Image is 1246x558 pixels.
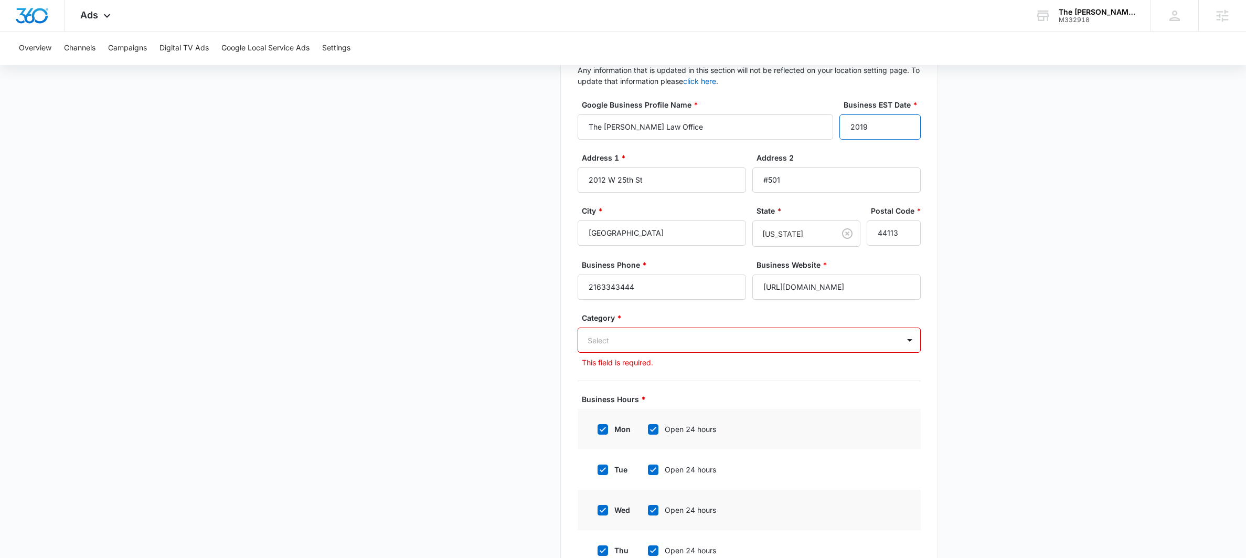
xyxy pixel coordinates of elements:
a: click here [683,77,716,86]
input: Postal Code [867,220,921,246]
label: tue [590,464,632,475]
label: Open 24 hours [641,424,740,435]
button: Google Local Service Ads [221,31,310,65]
label: State [757,205,865,216]
label: Business Website [757,259,925,270]
button: Settings [322,31,350,65]
label: Business Phone [582,259,750,270]
label: Address 2 [757,152,925,163]
label: Address 1 [582,152,750,163]
label: mon [590,424,632,435]
label: City [582,205,750,216]
label: Business EST Date [844,99,925,110]
label: Business Hours [582,394,925,405]
label: Open 24 hours [641,504,740,515]
input: YYYY [839,114,921,140]
p: Any information that is updated in this section will not be reflected on your location setting pa... [578,65,921,87]
p: This field is required. [582,357,921,368]
label: Open 24 hours [641,464,740,475]
input: URL [752,275,921,300]
label: thu [590,545,632,556]
label: Open 24 hours [641,545,740,556]
span: Ads [80,9,98,20]
label: Postal Code [871,205,925,216]
button: Campaigns [108,31,147,65]
button: Clear [839,225,856,242]
button: Digital TV Ads [159,31,209,65]
button: Overview [19,31,51,65]
input: Address 2 [752,167,921,193]
div: account name [1059,8,1135,16]
input: City [578,220,746,246]
label: Category [582,312,925,323]
input: Google Business Profile Name [578,114,833,140]
button: Channels [64,31,95,65]
label: Google Business Profile Name [582,99,837,110]
label: wed [590,504,632,515]
input: Business Phone [578,275,746,300]
input: Address 1 [578,167,746,193]
div: account id [1059,16,1135,24]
